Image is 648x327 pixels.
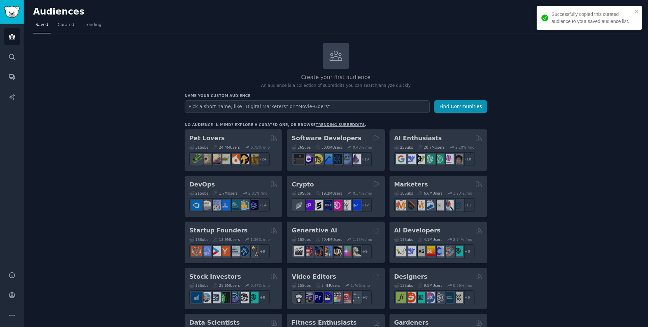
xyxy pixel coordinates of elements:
button: Find Communities [434,100,487,113]
p: An audience is a collection of subreddits you can search/analyze quickly [185,83,487,89]
button: close [634,9,639,14]
img: GummySearch logo [4,6,20,18]
a: trending subreddits [316,123,364,127]
span: Saved [35,22,48,28]
h2: Create your first audience [185,73,487,82]
a: Saved [33,20,51,33]
a: Trending [81,20,104,33]
a: Curated [55,20,77,33]
input: Pick a short name, like "Digital Marketers" or "Movie-Goers" [185,100,430,113]
h3: Name your custom audience [185,93,487,98]
div: Successfully copied this curated audience to your saved audience list. [551,11,632,25]
div: No audience in mind? Explore a curated one, or browse . [185,122,366,127]
span: Trending [84,22,101,28]
span: Curated [58,22,74,28]
h2: Audiences [33,6,584,17]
